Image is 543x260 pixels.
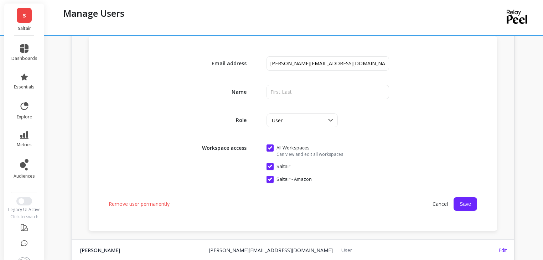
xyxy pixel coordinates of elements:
span: All Workspaces [267,144,343,152]
span: Remove user permanently [109,200,170,208]
span: [PERSON_NAME] [80,247,200,254]
span: Name [197,88,247,96]
input: name@example.com [267,56,389,71]
input: First Last [267,85,389,99]
span: User [272,117,283,124]
span: metrics [17,142,32,148]
span: Email Address [197,60,247,67]
button: Switch to New UI [16,197,32,205]
span: dashboards [11,56,37,61]
span: Can view and edit all workspaces [267,152,343,157]
div: Legacy UI Active [4,207,45,213]
p: Saltair [11,26,37,31]
span: Saltair [267,163,290,170]
span: Role [197,117,247,124]
span: Workspace access [197,142,247,152]
span: S [23,11,26,20]
span: explore [17,114,32,120]
a: [PERSON_NAME][EMAIL_ADDRESS][DOMAIN_NAME] [209,247,333,254]
span: audiences [14,173,35,179]
span: Saltair - Amazon [267,176,312,183]
span: essentials [14,84,35,90]
p: Manage Users [63,7,124,19]
button: Save [454,197,477,211]
span: Edit [498,247,507,254]
span: Cancel [427,198,454,210]
div: Click to switch [4,214,45,220]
